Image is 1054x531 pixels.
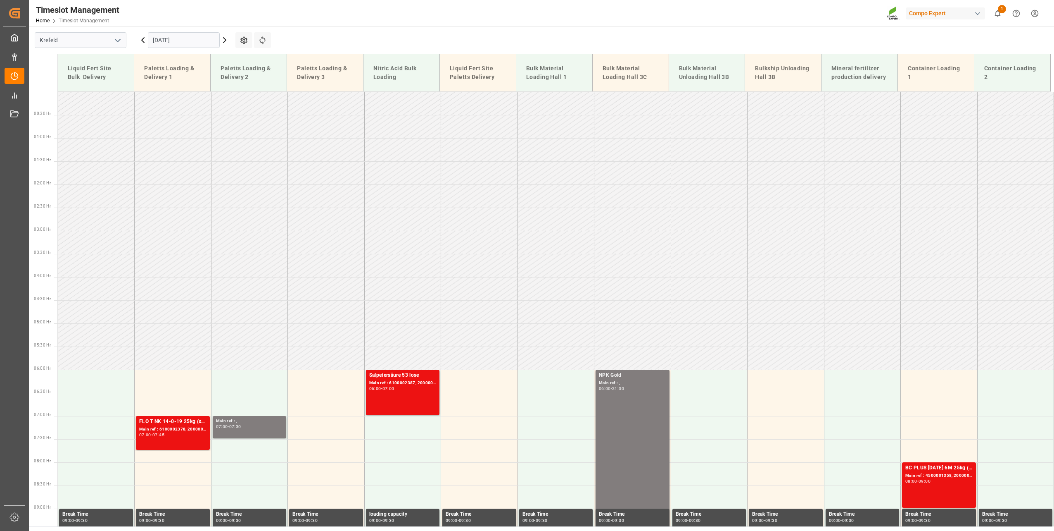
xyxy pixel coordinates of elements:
[139,418,207,426] div: FLO T NK 14-0-19 25kg (x40) INTFLO T BKR [DATE] 25kg (x40) D,ATTPL N 12-4-6 25kg (x40) D,A,CHSUPE...
[534,519,535,522] div: -
[139,433,151,437] div: 07:00
[599,371,666,380] div: NPK Gold
[917,479,919,483] div: -
[611,387,612,390] div: -
[599,510,666,519] div: Break Time
[294,61,356,85] div: Paletts Loading & Delivery 3
[34,227,51,232] span: 03:00 Hr
[676,510,743,519] div: Break Time
[689,519,701,522] div: 09:30
[139,519,151,522] div: 09:00
[306,519,318,522] div: 09:30
[34,181,51,185] span: 02:00 Hr
[612,519,624,522] div: 09:30
[994,519,995,522] div: -
[152,433,164,437] div: 07:45
[369,371,437,380] div: Salpetersäure 53 lose
[611,519,612,522] div: -
[828,61,891,85] div: Mineral fertilizer production delivery
[151,433,152,437] div: -
[765,519,777,522] div: 09:30
[905,510,973,519] div: Break Time
[522,510,590,519] div: Break Time
[217,61,280,85] div: Paletts Loading & Delivery 2
[34,273,51,278] span: 04:00 Hr
[446,510,513,519] div: Break Time
[446,519,458,522] div: 09:00
[74,519,76,522] div: -
[887,6,900,21] img: Screenshot%202023-09-29%20at%2010.02.21.png_1712312052.png
[599,519,611,522] div: 09:00
[62,519,74,522] div: 09:00
[522,519,534,522] div: 09:00
[917,519,919,522] div: -
[599,387,611,390] div: 06:00
[842,519,854,522] div: 09:30
[905,464,973,472] div: BC PLUS [DATE] 6M 25kg (x42) INT;FLO T CLUB [DATE] 25kg (x42) INT
[62,510,130,519] div: Break Time
[34,412,51,417] span: 07:00 Hr
[995,519,1007,522] div: 09:30
[228,425,229,428] div: -
[228,519,229,522] div: -
[34,505,51,509] span: 09:00 Hr
[216,418,283,425] div: Main ref : ,
[687,519,688,522] div: -
[34,482,51,486] span: 08:30 Hr
[458,519,459,522] div: -
[906,5,988,21] button: Compo Expert
[905,519,917,522] div: 09:00
[35,32,126,48] input: Type to search/select
[148,32,220,48] input: DD.MM.YYYY
[34,204,51,208] span: 02:30 Hr
[904,61,967,85] div: Container Loading 1
[829,519,841,522] div: 09:00
[919,479,931,483] div: 09:00
[139,510,207,519] div: Break Time
[840,519,842,522] div: -
[34,250,51,255] span: 03:30 Hr
[382,387,394,390] div: 07:00
[459,519,471,522] div: 09:30
[982,519,994,522] div: 09:00
[612,387,624,390] div: 21:00
[599,61,662,85] div: Bulk Material Loading Hall 3C
[752,510,819,519] div: Break Time
[369,510,437,519] div: loading capacity
[381,519,382,522] div: -
[536,519,548,522] div: 09:30
[382,519,394,522] div: 09:30
[34,366,51,371] span: 06:00 Hr
[151,519,152,522] div: -
[304,519,306,522] div: -
[381,387,382,390] div: -
[905,479,917,483] div: 08:00
[988,4,1007,23] button: show 1 new notifications
[34,158,51,162] span: 01:30 Hr
[446,61,509,85] div: Liquid Fert Site Paletts Delivery
[34,435,51,440] span: 07:30 Hr
[76,519,88,522] div: 09:30
[34,297,51,301] span: 04:30 Hr
[369,380,437,387] div: Main ref : 6100002387, 2000001986
[34,343,51,347] span: 05:30 Hr
[829,510,896,519] div: Break Time
[752,519,764,522] div: 09:00
[906,7,985,19] div: Compo Expert
[34,320,51,324] span: 05:00 Hr
[216,510,283,519] div: Break Time
[292,510,360,519] div: Break Time
[36,18,50,24] a: Home
[229,519,241,522] div: 09:30
[34,389,51,394] span: 06:30 Hr
[676,519,688,522] div: 09:00
[905,472,973,479] div: Main ref : 4500001358, 2000001101
[981,61,1044,85] div: Container Loading 2
[141,61,204,85] div: Paletts Loading & Delivery 1
[752,61,814,85] div: Bulkship Unloading Hall 3B
[369,519,381,522] div: 09:00
[34,111,51,116] span: 00:30 Hr
[919,519,931,522] div: 09:30
[111,34,123,47] button: open menu
[64,61,127,85] div: Liquid Fert Site Bulk Delivery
